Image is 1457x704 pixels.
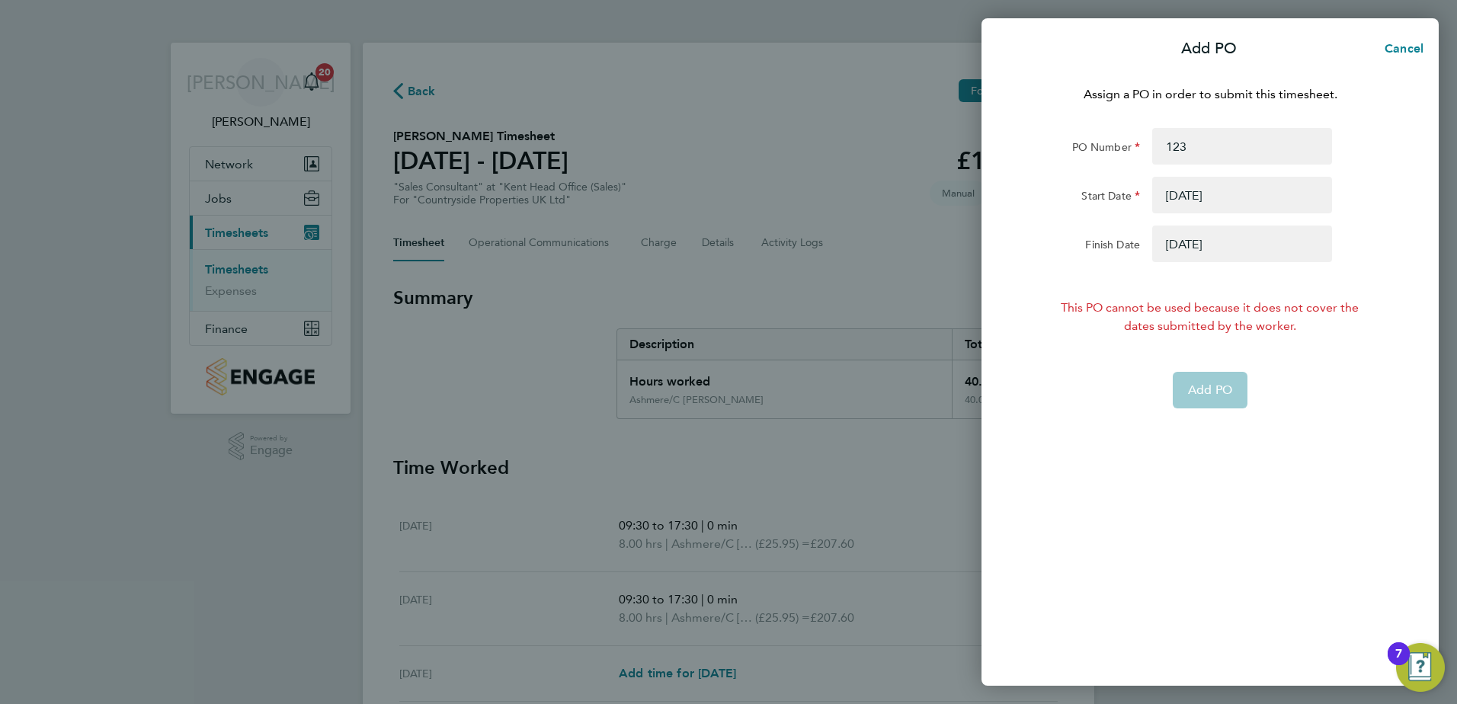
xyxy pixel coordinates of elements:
[1181,38,1237,59] p: Add PO
[1396,643,1445,692] button: Open Resource Center, 7 new notifications
[1024,85,1396,104] p: Assign a PO in order to submit this timesheet.
[1072,140,1140,158] label: PO Number
[1085,238,1140,256] label: Finish Date
[1081,189,1140,207] label: Start Date
[1152,128,1332,165] input: Enter PO Number
[1395,654,1402,674] div: 7
[1380,41,1423,56] span: Cancel
[1050,299,1370,335] div: This PO cannot be used because it does not cover the dates submitted by the worker.
[1360,34,1439,64] button: Cancel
